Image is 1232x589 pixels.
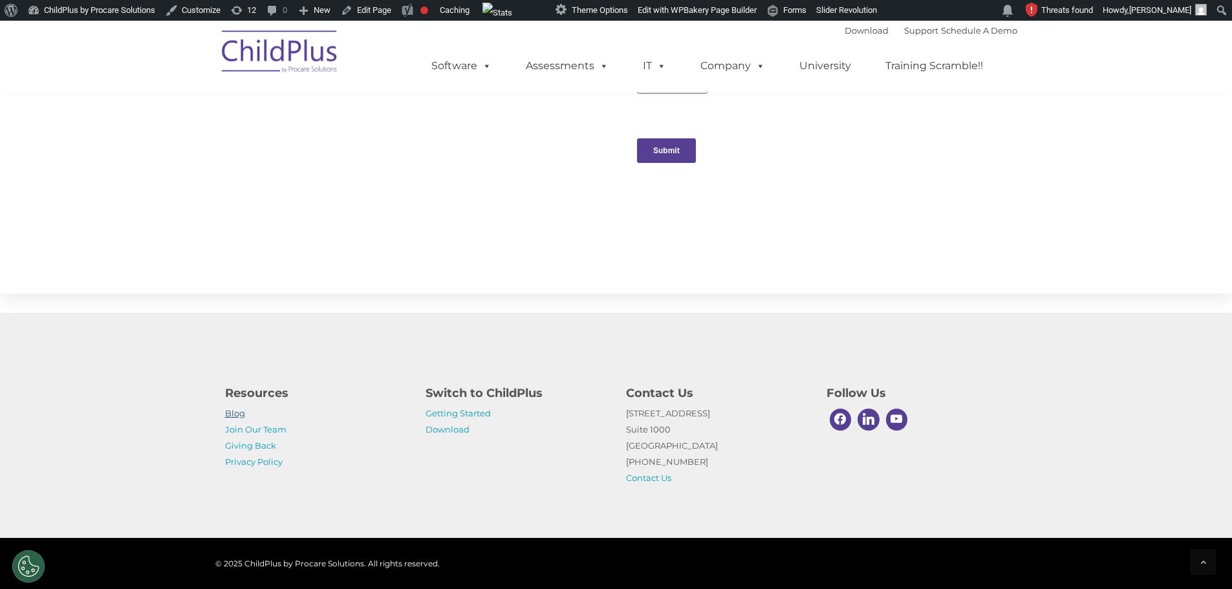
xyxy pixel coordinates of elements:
a: Getting Started [426,408,491,418]
a: Contact Us [626,473,671,483]
a: Privacy Policy [225,456,283,467]
a: Software [418,53,504,79]
a: Assessments [513,53,621,79]
p: [STREET_ADDRESS] Suite 1000 [GEOGRAPHIC_DATA] [PHONE_NUMBER] [626,405,807,486]
a: IT [630,53,679,79]
button: Cookies Settings [12,550,45,583]
div: Needs improvement [420,6,428,14]
h4: Resources [225,384,406,402]
a: Join Our Team [225,424,286,434]
a: Training Scramble!! [872,53,996,79]
span: [PERSON_NAME] [1129,5,1191,15]
img: ChildPlus by Procare Solutions [215,21,345,86]
span: Phone number [180,138,235,148]
iframe: Chat Widget [1021,449,1232,589]
a: Download [845,25,889,36]
a: University [786,53,864,79]
a: Blog [225,408,245,418]
a: Support [904,25,938,36]
a: Youtube [883,405,911,434]
h4: Follow Us [827,384,1008,402]
a: Linkedin [854,405,883,434]
span: Slider Revolution [816,5,877,15]
h4: Contact Us [626,384,807,402]
a: Giving Back [225,440,276,451]
span: © 2025 ChildPlus by Procare Solutions. All rights reserved. [215,559,440,568]
font: | [845,25,1017,36]
a: Facebook [827,405,855,434]
a: Download [426,424,470,434]
h4: Switch to ChildPlus [426,384,607,402]
span: Last name [180,85,219,95]
a: Company [687,53,778,79]
a: Schedule A Demo [941,25,1017,36]
img: Views over 48 hours. Click for more Jetpack Stats. [482,3,512,23]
